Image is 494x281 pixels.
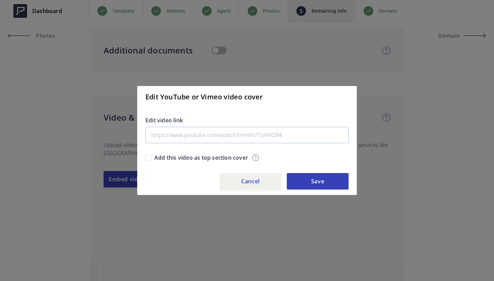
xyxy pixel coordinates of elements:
[145,93,263,101] h5: Edit YouTube or Vimeo video cover
[145,127,349,143] input: https://www.youtube.com/watch?v=mhUTzvVN284
[145,116,349,127] label: Edit video link
[154,154,248,161] span: Add this video as top section cover
[220,173,281,190] button: Cancel
[252,154,259,161] img: question
[287,173,349,190] button: Save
